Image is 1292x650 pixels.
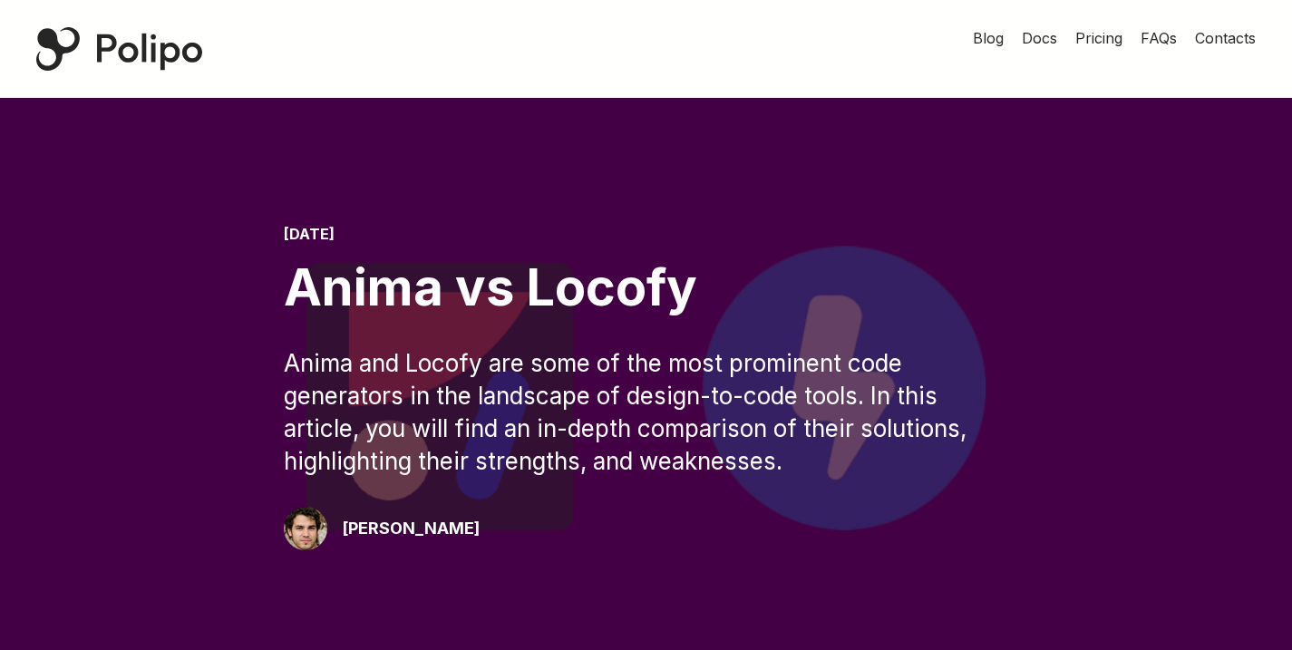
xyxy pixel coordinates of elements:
[1195,27,1256,49] a: Contacts
[1075,27,1122,49] a: Pricing
[1141,27,1177,49] a: FAQs
[284,347,1009,478] div: Anima and Locofy are some of the most prominent code generators in the landscape of design-to-cod...
[342,516,480,541] div: [PERSON_NAME]
[284,225,335,243] time: [DATE]
[1195,29,1256,47] span: Contacts
[1075,29,1122,47] span: Pricing
[973,29,1004,47] span: Blog
[1022,27,1057,49] a: Docs
[1141,29,1177,47] span: FAQs
[1022,29,1057,47] span: Docs
[973,27,1004,49] a: Blog
[284,257,1009,318] div: Anima vs Locofy
[284,507,327,550] img: Giorgio Pari Polipo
